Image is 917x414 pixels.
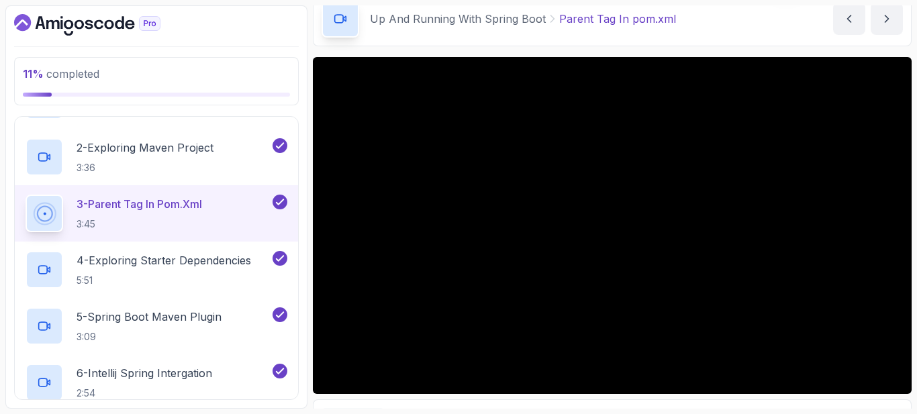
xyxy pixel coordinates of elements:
p: 5 - Spring Boot Maven Plugin [77,309,222,325]
p: 3:09 [77,330,222,344]
button: previous content [833,3,865,35]
p: 2 - Exploring Maven Project [77,140,213,156]
button: 2-Exploring Maven Project3:36 [26,138,287,176]
p: 3:45 [77,217,202,231]
iframe: 3 - Parent Tag in pom xml [313,57,912,394]
button: 5-Spring Boot Maven Plugin3:09 [26,307,287,345]
p: 2:54 [77,386,212,400]
a: Dashboard [14,14,191,36]
button: 3-Parent Tag In pom.xml3:45 [26,195,287,232]
span: completed [23,67,99,81]
p: Parent Tag In pom.xml [559,11,676,27]
p: 5:51 [77,274,251,287]
span: 11 % [23,67,44,81]
p: 4 - Exploring Starter Dependencies [77,252,251,268]
p: 3:36 [77,161,213,174]
button: next content [871,3,903,35]
p: 6 - Intellij Spring Intergation [77,365,212,381]
button: 6-Intellij Spring Intergation2:54 [26,364,287,401]
p: 3 - Parent Tag In pom.xml [77,196,202,212]
p: Up And Running With Spring Boot [370,11,546,27]
button: 4-Exploring Starter Dependencies5:51 [26,251,287,289]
